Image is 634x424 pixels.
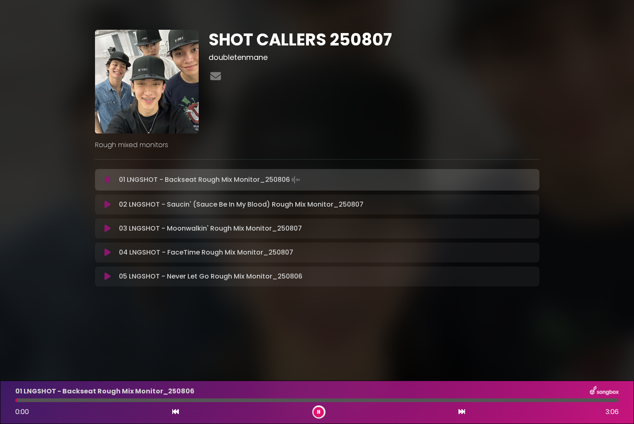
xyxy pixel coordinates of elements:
p: 04 LNGSHOT - FaceTime Rough Mix Monitor_250807 [119,248,293,257]
p: 03 LNGSHOT - Moonwalkin' Rough Mix Monitor_250807 [119,224,302,233]
p: Rough mixed monitors [95,140,539,150]
p: 05 LNGSHOT - Never Let Go Rough Mix Monitor_250806 [119,272,302,281]
p: 01 LNGSHOT - Backseat Rough Mix Monitor_250806 [119,174,302,186]
h1: SHOT CALLERS 250807 [209,30,539,50]
img: waveform4.gif [290,174,302,186]
p: 02 LNGSHOT - Saucin' (Sauce Be In My Blood) Rough Mix Monitor_250807 [119,200,363,210]
img: EhfZEEfJT4ehH6TTm04u [95,30,199,133]
h3: doubletenmane [209,53,539,62]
